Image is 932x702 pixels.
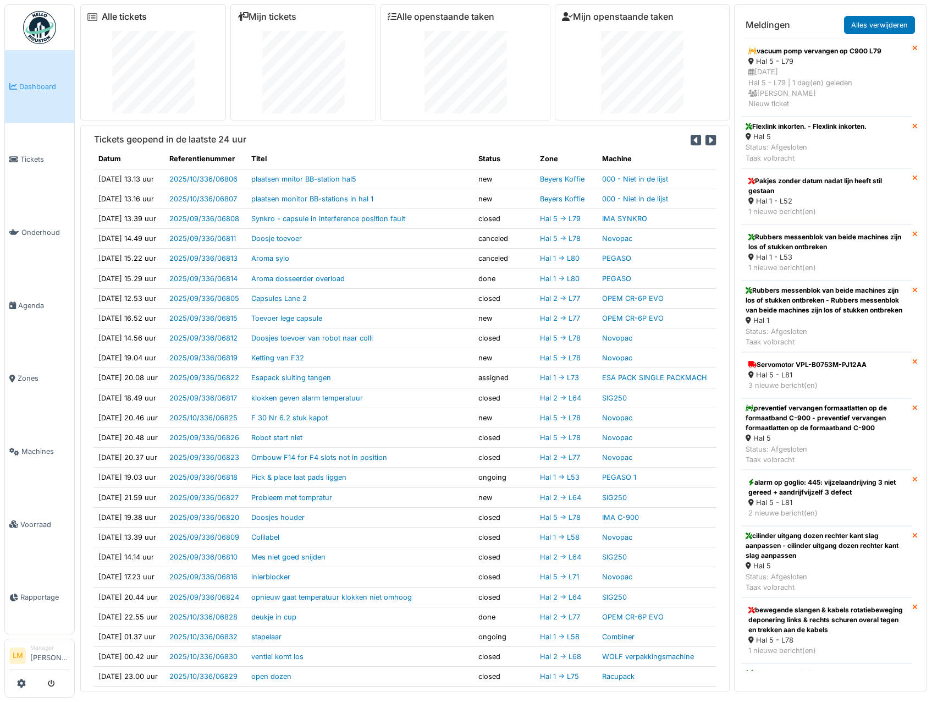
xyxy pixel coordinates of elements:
div: Rubbers messenblok van beide machines zijn los of stukken ontbreken [748,232,905,252]
td: closed [474,507,536,527]
a: 2025/09/336/06816 [169,573,238,581]
a: PEGASO [602,254,631,262]
td: [DATE] 13.39 uur [94,209,165,228]
a: 2025/09/336/06818 [169,473,238,481]
a: Zones [5,342,74,415]
a: 2025/09/336/06824 [169,593,239,601]
a: 2025/09/336/06827 [169,493,239,502]
a: deukje in cup [251,613,296,621]
a: Hal 5 -> L78 [540,414,581,422]
a: WOLF verpakkingsmachine [602,652,694,661]
a: Hal 5 -> L78 [540,234,581,243]
h6: Tickets geopend in de laatste 24 uur [94,134,246,145]
a: 2025/09/336/06815 [169,314,238,322]
a: Hal 1 -> L80 [540,275,580,283]
a: Onderhoud [5,196,74,269]
td: closed [474,587,536,607]
td: [DATE] 12.53 uur [94,288,165,308]
a: Hal 2 -> L64 [540,493,581,502]
a: stapelaar [251,633,282,641]
a: Doosjes toevoer van robot naar colli [251,334,373,342]
a: Flexlink inkorten. - Flexlink inkorten. Hal 5 Status: AfgeslotenTaak volbracht [741,117,912,168]
span: Machines [21,446,70,457]
a: 2025/09/336/06813 [169,254,238,262]
td: new [474,169,536,189]
a: Colilabel [251,533,279,541]
a: ESA PACK SINGLE PACKMACH [602,374,707,382]
a: 2025/09/336/06819 [169,354,238,362]
a: Racupack [602,672,635,681]
a: 2025/09/336/06823 [169,453,239,462]
a: klokken geven alarm temperatuur [251,394,363,402]
a: 2025/09/336/06805 [169,294,239,303]
td: [DATE] 00.42 uur [94,647,165,667]
a: Robot start niet [251,434,302,442]
a: Hal 5 -> L78 [540,334,581,342]
a: SIG250 [602,493,627,502]
td: [DATE] 15.29 uur [94,268,165,288]
h6: Meldingen [746,20,790,30]
td: new [474,308,536,328]
a: ventiel komt los [251,652,304,661]
td: [DATE] 14.56 uur [94,328,165,348]
a: Capsules Lane 2 [251,294,307,303]
div: [DATE] Hal 5 - L79 | 1 dag(en) geleden [PERSON_NAME] Nieuw ticket [748,67,905,109]
span: Rapportage [20,592,70,602]
td: [DATE] 20.46 uur [94,408,165,427]
a: 2025/09/336/06812 [169,334,238,342]
a: 2025/09/336/06826 [169,434,239,442]
a: Hal 2 -> L64 [540,593,581,601]
a: Voorraad [5,488,74,561]
a: Hal 2 -> L77 [540,613,580,621]
td: [DATE] 19.04 uur [94,348,165,368]
a: OPEM CR-6P EVO [602,613,664,621]
div: Servomotor VPL-B0753M-PJ12AA [748,360,905,370]
a: Machines [5,415,74,488]
td: closed [474,527,536,547]
a: Hal 1 -> L58 [540,633,580,641]
li: LM [9,648,26,664]
td: canceled [474,229,536,249]
th: Machine [598,149,716,169]
div: Hal 1 - L53 [748,252,905,262]
span: Agenda [18,300,70,311]
a: Mijn openstaande taken [562,12,674,22]
a: Hal 2 -> L77 [540,453,580,462]
a: 2025/09/336/06822 [169,374,239,382]
a: bewegende slangen & kabels rotatiebeweging deponering links & rechts schuren overal tegen en trek... [741,597,912,663]
td: closed [474,209,536,228]
td: [DATE] 15.22 uur [94,249,165,268]
a: 2025/10/336/06829 [169,672,238,681]
a: Hal 2 -> L64 [540,553,581,561]
a: SIG250 [602,593,627,601]
div: 2 nieuwe bericht(en) [748,508,905,518]
a: Beyers Koffie [540,175,584,183]
td: [DATE] 13.16 uur [94,189,165,209]
a: LM Manager[PERSON_NAME] [9,644,70,670]
a: Mijn tickets [238,12,296,22]
a: Rubbers messenblok van beide machines zijn los of stukken ontbreken Hal 1 - L53 1 nieuwe bericht(en) [741,224,912,281]
a: Combiner [602,633,635,641]
a: SIG250 [602,394,627,402]
a: 2025/09/336/06810 [169,553,238,561]
a: 2025/10/336/06807 [169,195,237,203]
a: Dashboard [5,50,74,123]
a: vacuum pomp vervangen op C900 L79 Hal 5 - L79 [DATE]Hal 5 - L79 | 1 dag(en) geleden [PERSON_NAME]... [741,39,912,117]
a: SIG250 [602,553,627,561]
div: 1 nieuwe bericht(en) [748,206,905,217]
td: done [474,268,536,288]
a: Servomotor VPL-B0753M-PJ12AA Hal 5 - L81 3 nieuwe bericht(en) [741,352,912,398]
a: Synkro - capsule in interference position fault [251,215,405,223]
a: IMA SYNKRO [602,215,647,223]
a: Hal 2 -> L68 [540,652,581,661]
td: closed [474,547,536,567]
div: Manager [30,644,70,652]
td: [DATE] 01.37 uur [94,627,165,646]
td: [DATE] 23.00 uur [94,667,165,687]
th: Zone [536,149,597,169]
li: [PERSON_NAME] [30,644,70,667]
a: Mes niet goed snijden [251,553,326,561]
a: Hal 2 -> L64 [540,394,581,402]
td: new [474,348,536,368]
a: Novopac [602,354,632,362]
